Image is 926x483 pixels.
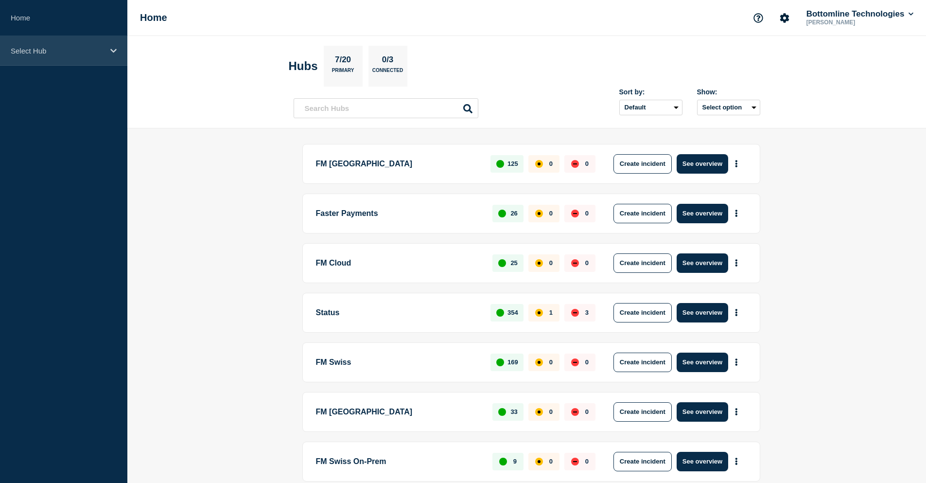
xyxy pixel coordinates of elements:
p: 33 [510,408,517,415]
div: affected [535,358,543,366]
button: More actions [730,254,743,272]
div: down [571,408,579,416]
button: More actions [730,155,743,173]
div: Show: [697,88,760,96]
div: up [498,210,506,217]
div: down [571,458,579,465]
button: Create incident [613,303,672,322]
select: Sort by [619,100,682,115]
button: See overview [677,452,728,471]
p: 0 [585,210,589,217]
p: FM [GEOGRAPHIC_DATA] [316,154,480,174]
p: 0 [585,160,589,167]
button: Create incident [613,452,672,471]
div: affected [535,259,543,267]
h1: Home [140,12,167,23]
button: More actions [730,204,743,222]
div: down [571,259,579,267]
p: 7/20 [331,55,354,68]
p: 0 [585,259,589,267]
p: Faster Payments [316,204,482,223]
p: 0 [549,210,553,217]
button: See overview [677,303,728,322]
div: up [496,160,504,168]
button: More actions [730,403,743,421]
div: down [571,160,579,168]
div: up [498,408,506,416]
button: More actions [730,353,743,371]
button: See overview [677,353,728,372]
div: down [571,358,579,366]
div: affected [535,408,543,416]
p: FM Swiss On-Prem [316,452,482,471]
p: Connected [372,68,403,78]
p: Select Hub [11,47,104,55]
div: affected [535,458,543,465]
p: Primary [332,68,354,78]
p: 125 [507,160,518,167]
p: 3 [585,309,589,316]
p: 0 [585,358,589,366]
p: [PERSON_NAME] [804,19,906,26]
div: up [496,309,504,317]
button: Select option [697,100,760,115]
div: affected [535,210,543,217]
button: Create incident [613,353,672,372]
div: up [498,259,506,267]
p: Status [316,303,480,322]
div: affected [535,309,543,317]
h2: Hubs [289,59,318,73]
button: See overview [677,154,728,174]
button: More actions [730,304,743,322]
p: 1 [549,309,553,316]
p: 0 [549,259,553,267]
button: Support [748,8,769,28]
p: 26 [510,210,517,217]
div: Sort by: [619,88,682,96]
p: 0 [585,408,589,415]
p: 0/3 [378,55,397,68]
button: See overview [677,204,728,223]
button: Create incident [613,402,672,422]
button: See overview [677,253,728,273]
p: FM [GEOGRAPHIC_DATA] [316,402,482,422]
p: 354 [507,309,518,316]
button: Create incident [613,154,672,174]
button: Create incident [613,253,672,273]
p: 25 [510,259,517,267]
p: 9 [513,458,517,465]
p: 0 [549,458,553,465]
button: Bottomline Technologies [804,9,915,19]
button: Create incident [613,204,672,223]
div: affected [535,160,543,168]
p: FM Cloud [316,253,482,273]
p: 0 [549,408,553,415]
button: Account settings [774,8,795,28]
div: down [571,210,579,217]
p: 169 [507,358,518,366]
input: Search Hubs [294,98,478,118]
div: up [496,358,504,366]
p: 0 [549,358,553,366]
button: More actions [730,452,743,470]
div: up [499,458,507,465]
p: FM Swiss [316,353,480,372]
button: See overview [677,402,728,422]
p: 0 [585,458,589,465]
div: down [571,309,579,317]
p: 0 [549,160,553,167]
